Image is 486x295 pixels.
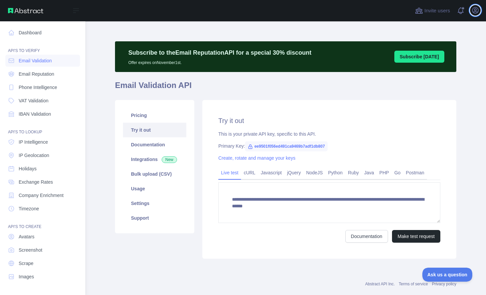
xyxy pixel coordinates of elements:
[365,282,395,286] a: Abstract API Inc.
[5,257,80,269] a: Scrape
[218,116,440,125] h2: Try it out
[5,55,80,67] a: Email Validation
[19,192,64,199] span: Company Enrichment
[19,57,52,64] span: Email Validation
[19,71,54,77] span: Email Reputation
[392,167,403,178] a: Go
[5,95,80,107] a: VAT Validation
[5,203,80,215] a: Timezone
[19,233,34,240] span: Avatars
[5,149,80,161] a: IP Geolocation
[123,152,186,167] a: Integrations New
[5,68,80,80] a: Email Reputation
[345,167,362,178] a: Ruby
[424,7,450,15] span: Invite users
[8,8,43,13] img: Abstract API
[218,143,440,149] div: Primary Key:
[218,155,295,161] a: Create, rotate and manage your keys
[123,108,186,123] a: Pricing
[345,230,388,243] a: Documentation
[392,230,440,243] button: Make test request
[115,80,456,96] h1: Email Validation API
[5,40,80,53] div: API'S TO VERIFY
[258,167,284,178] a: Javascript
[403,167,427,178] a: Postman
[128,57,311,65] p: Offer expires on November 1st.
[5,81,80,93] a: Phone Intelligence
[123,167,186,181] a: Bulk upload (CSV)
[5,176,80,188] a: Exchange Rates
[394,51,444,63] button: Subscribe [DATE]
[241,167,258,178] a: cURL
[414,5,451,16] button: Invite users
[123,181,186,196] a: Usage
[377,167,392,178] a: PHP
[5,216,80,229] div: API'S TO CREATE
[218,167,241,178] a: Live test
[218,131,440,137] div: This is your private API key, specific to this API.
[422,268,473,282] iframe: Toggle Customer Support
[123,196,186,211] a: Settings
[325,167,345,178] a: Python
[5,136,80,148] a: IP Intelligence
[123,123,186,137] a: Try it out
[19,139,48,145] span: IP Intelligence
[19,84,57,91] span: Phone Intelligence
[5,121,80,135] div: API'S TO LOOKUP
[432,282,456,286] a: Privacy policy
[5,231,80,243] a: Avatars
[123,137,186,152] a: Documentation
[19,165,37,172] span: Holidays
[19,205,39,212] span: Timezone
[128,48,311,57] p: Subscribe to the Email Reputation API for a special 30 % discount
[5,189,80,201] a: Company Enrichment
[19,152,49,159] span: IP Geolocation
[399,282,428,286] a: Terms of service
[123,211,186,225] a: Support
[19,111,51,117] span: IBAN Validation
[19,260,33,267] span: Scrape
[5,163,80,175] a: Holidays
[5,244,80,256] a: Screenshot
[5,271,80,283] a: Images
[19,273,34,280] span: Images
[19,97,48,104] span: VAT Validation
[303,167,325,178] a: NodeJS
[5,27,80,39] a: Dashboard
[284,167,303,178] a: jQuery
[19,179,53,185] span: Exchange Rates
[362,167,377,178] a: Java
[162,156,177,163] span: New
[19,247,42,253] span: Screenshot
[245,141,328,151] span: ee9501f056ed491ca9469b7adf1db807
[5,108,80,120] a: IBAN Validation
